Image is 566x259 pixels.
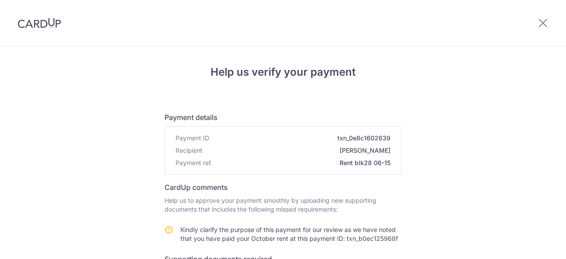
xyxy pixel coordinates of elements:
[206,146,390,155] span: [PERSON_NAME]
[213,134,390,143] span: txn_0e8c1602639
[176,146,203,155] span: Recipient
[216,158,390,167] span: Rent blk28 06-15
[176,158,212,167] span: Payment ref.
[164,112,402,123] h6: Payment details
[18,18,61,28] img: CardUp
[180,226,398,242] span: Kindly clarify the purpose of this payment for our review as we have noted that you have paid you...
[164,64,402,80] h4: Help us verify your payment
[509,232,557,255] iframe: Opens a widget where you can find more information
[164,196,402,214] p: Help us to approve your payment smoothly by uploading new supporting documents that includes the ...
[176,134,209,143] span: Payment ID
[164,182,402,193] h6: CardUp comments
